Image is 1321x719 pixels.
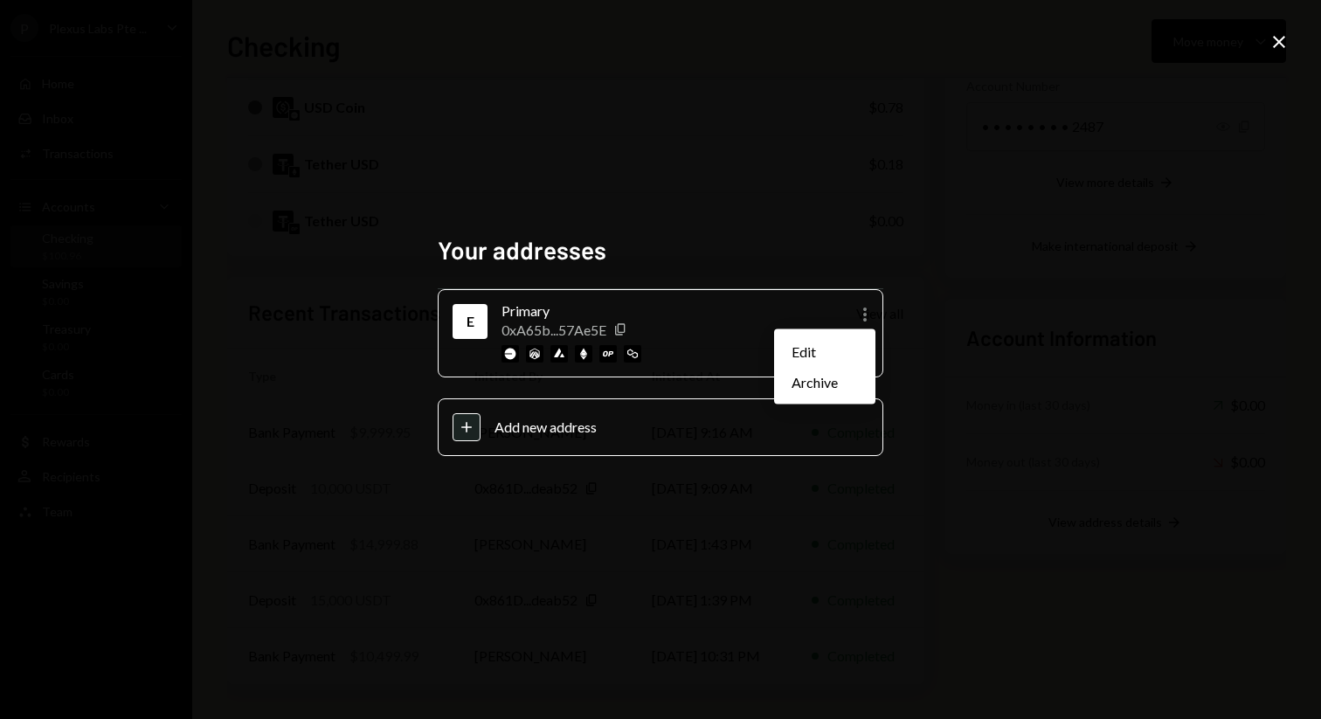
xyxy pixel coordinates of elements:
[456,308,484,335] div: Ethereum
[575,345,592,363] img: ethereum-mainnet
[501,321,606,338] div: 0xA65b...57Ae5E
[781,367,868,398] div: Archive
[599,345,617,363] img: optimism-mainnet
[550,345,568,363] img: avalanche-mainnet
[495,418,868,435] div: Add new address
[501,301,804,321] div: Primary
[438,398,883,456] button: Add new address
[438,233,883,267] h2: Your addresses
[501,345,519,363] img: base-mainnet
[624,345,641,363] img: polygon-mainnet
[526,345,543,363] img: arbitrum-mainnet
[781,336,868,367] div: Edit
